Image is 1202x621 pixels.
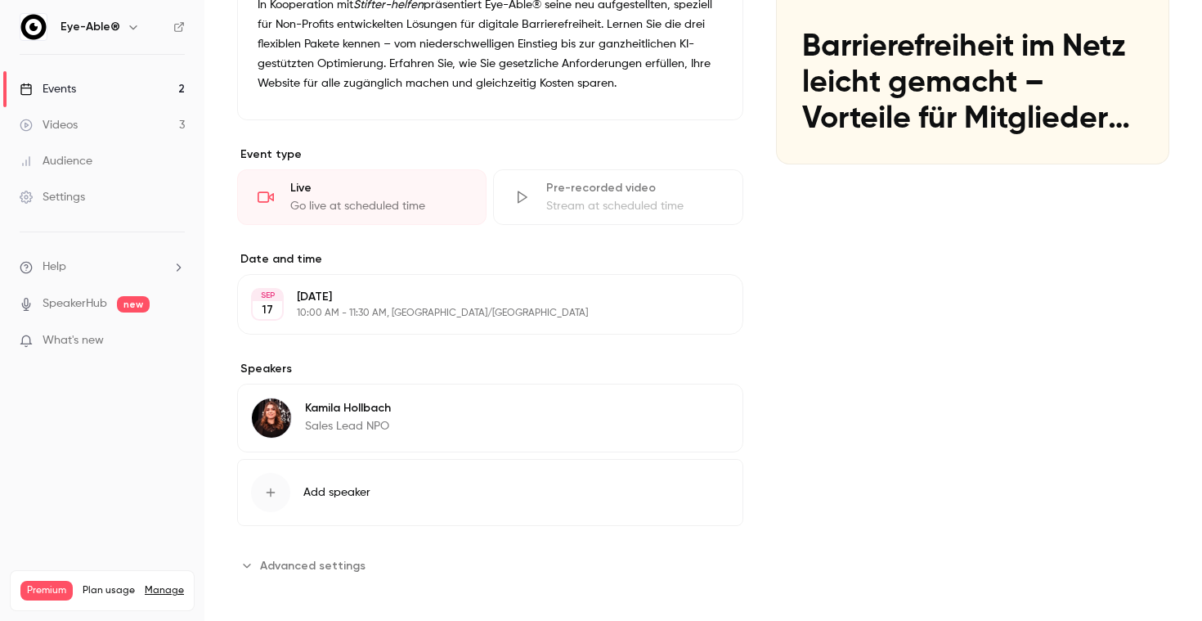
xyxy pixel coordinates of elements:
[20,14,47,40] img: Eye-Able®
[237,552,743,578] section: Advanced settings
[43,295,107,313] a: SpeakerHub
[237,552,375,578] button: Advanced settings
[20,117,78,133] div: Videos
[290,180,466,196] div: Live
[61,19,120,35] h6: Eye-Able®
[237,384,743,452] div: Kamila HollbachKamila HollbachSales Lead NPO
[297,289,657,305] p: [DATE]
[145,584,184,597] a: Manage
[237,146,743,163] p: Event type
[262,302,273,318] p: 17
[290,198,466,214] div: Go live at scheduled time
[260,557,366,574] span: Advanced settings
[303,484,370,501] span: Add speaker
[43,259,66,276] span: Help
[305,418,391,434] p: Sales Lead NPO
[83,584,135,597] span: Plan usage
[237,361,743,377] label: Speakers
[165,334,185,349] iframe: Noticeable Trigger
[20,189,85,205] div: Settings
[43,332,104,349] span: What's new
[237,251,743,268] label: Date and time
[117,296,150,313] span: new
[305,400,391,416] p: Kamila Hollbach
[237,169,487,225] div: LiveGo live at scheduled time
[546,180,722,196] div: Pre-recorded video
[297,307,657,320] p: 10:00 AM - 11:30 AM, [GEOGRAPHIC_DATA]/[GEOGRAPHIC_DATA]
[20,81,76,97] div: Events
[253,290,282,301] div: SEP
[20,259,185,276] li: help-dropdown-opener
[20,581,73,601] span: Premium
[237,459,743,526] button: Add speaker
[546,198,722,214] div: Stream at scheduled time
[20,153,92,169] div: Audience
[493,169,742,225] div: Pre-recorded videoStream at scheduled time
[252,398,291,438] img: Kamila Hollbach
